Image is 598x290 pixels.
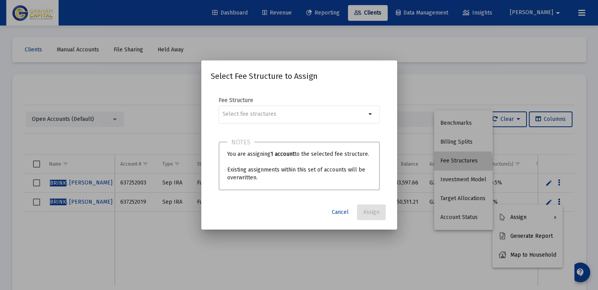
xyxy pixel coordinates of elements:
[219,142,380,190] div: You are assigning to the selected fee structure. Existing assignments within this set of accounts...
[223,111,366,117] input: Select fee structures
[326,204,355,220] button: Cancel
[332,209,349,215] span: Cancel
[270,151,294,157] b: 1 account
[223,109,366,119] mat-chip-list: Selection
[357,204,386,220] button: Assign
[363,209,379,215] span: Assign
[219,97,253,104] label: Fee Structure
[211,70,388,82] h2: Select Fee Structure to Assign
[227,137,254,148] h3: Notes
[366,109,375,119] mat-icon: arrow_drop_down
